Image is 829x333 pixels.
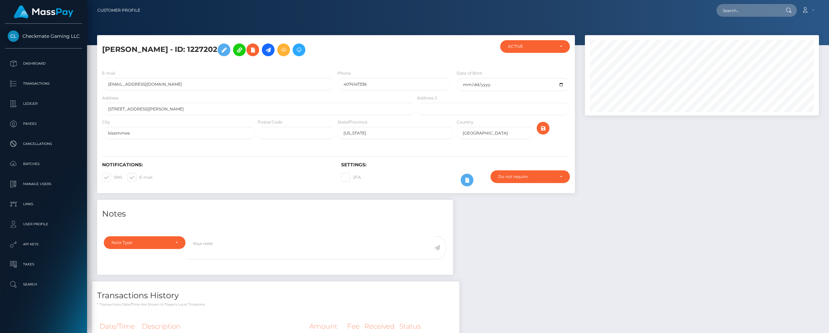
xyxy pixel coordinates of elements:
input: Search... [717,4,779,17]
a: Search [5,276,82,293]
div: ACTIVE [508,44,554,49]
h4: Notes [102,208,448,220]
button: ACTIVE [500,40,570,53]
a: Dashboard [5,55,82,72]
a: Initiate Payout [262,44,275,56]
p: User Profile [8,219,79,229]
label: State/Province [337,119,367,125]
p: Taxes [8,259,79,269]
label: Address 2 [417,95,437,101]
a: Ledger [5,95,82,112]
div: Do not require [498,174,555,179]
label: Phone [337,70,351,76]
a: Taxes [5,256,82,273]
a: Batches [5,156,82,172]
label: Date of Birth [457,70,482,76]
a: API Keys [5,236,82,253]
p: Transactions [8,79,79,89]
h5: [PERSON_NAME] - ID: 1227202 [102,40,411,60]
p: Batches [8,159,79,169]
a: User Profile [5,216,82,233]
p: API Keys [8,239,79,249]
a: Manage Users [5,176,82,192]
label: 2FA [341,173,361,182]
a: Transactions [5,75,82,92]
p: Links [8,199,79,209]
p: Search [8,279,79,289]
label: Address [102,95,119,101]
p: Dashboard [8,59,79,69]
label: E-mail [102,70,115,76]
img: Checkmate Gaming LLC [8,30,19,42]
label: Country [457,119,473,125]
h4: Transactions History [97,290,454,302]
div: Note Type [111,240,170,245]
a: Links [5,196,82,213]
p: Payees [8,119,79,129]
label: Postal Code [258,119,282,125]
a: Cancellations [5,136,82,152]
span: Checkmate Gaming LLC [5,33,82,39]
h6: Notifications: [102,162,331,168]
p: Cancellations [8,139,79,149]
button: Note Type [104,236,185,249]
label: E-mail [128,173,152,182]
a: Customer Profile [97,3,140,17]
label: City [102,119,110,125]
p: * Transactions date/time are shown in payee's local timezone [97,302,454,307]
a: Payees [5,115,82,132]
p: Manage Users [8,179,79,189]
p: Ledger [8,99,79,109]
img: MassPay Logo [14,5,73,18]
h6: Settings: [341,162,570,168]
label: SMS [102,173,122,182]
button: Do not require [491,170,570,183]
